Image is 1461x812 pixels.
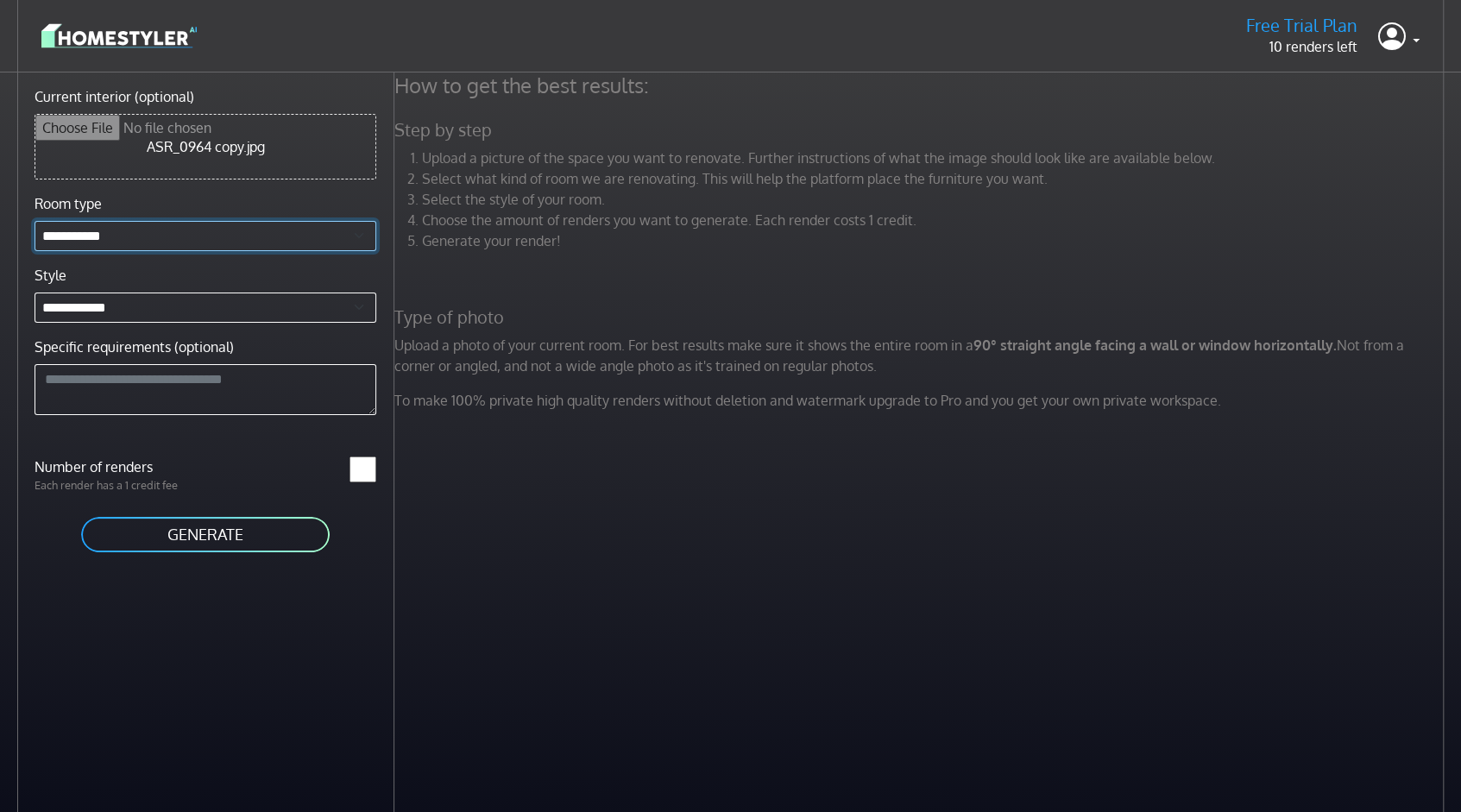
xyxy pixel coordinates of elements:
[35,265,66,286] label: Style
[422,210,1448,230] li: Choose the amount of renders you want to generate. Each render costs 1 credit.
[422,148,1448,168] li: Upload a picture of the space you want to renovate. Further instructions of what the image should...
[35,193,102,214] label: Room type
[35,86,194,107] label: Current interior (optional)
[422,230,1448,251] li: Generate your render!
[41,21,197,51] img: logo-3de290ba35641baa71223ecac5eacb59cb85b4c7fdf211dc9aaecaaee71ea2f8.svg
[35,337,234,357] label: Specific requirements (optional)
[422,189,1448,210] li: Select the style of your room.
[384,390,1458,411] p: To make 100% private high quality renders without deletion and watermark upgrade to Pro and you g...
[973,337,1337,354] strong: 90° straight angle facing a wall or window horizontally.
[1246,15,1357,36] h5: Free Trial Plan
[1246,36,1357,57] p: 10 renders left
[384,72,1458,98] h4: How to get the best results:
[24,477,205,494] p: Each render has a 1 credit fee
[384,335,1458,376] p: Upload a photo of your current room. For best results make sure it shows the entire room in a Not...
[79,515,331,554] button: GENERATE
[384,119,1458,141] h5: Step by step
[384,306,1458,328] h5: Type of photo
[24,456,205,477] label: Number of renders
[422,168,1448,189] li: Select what kind of room we are renovating. This will help the platform place the furniture you w...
